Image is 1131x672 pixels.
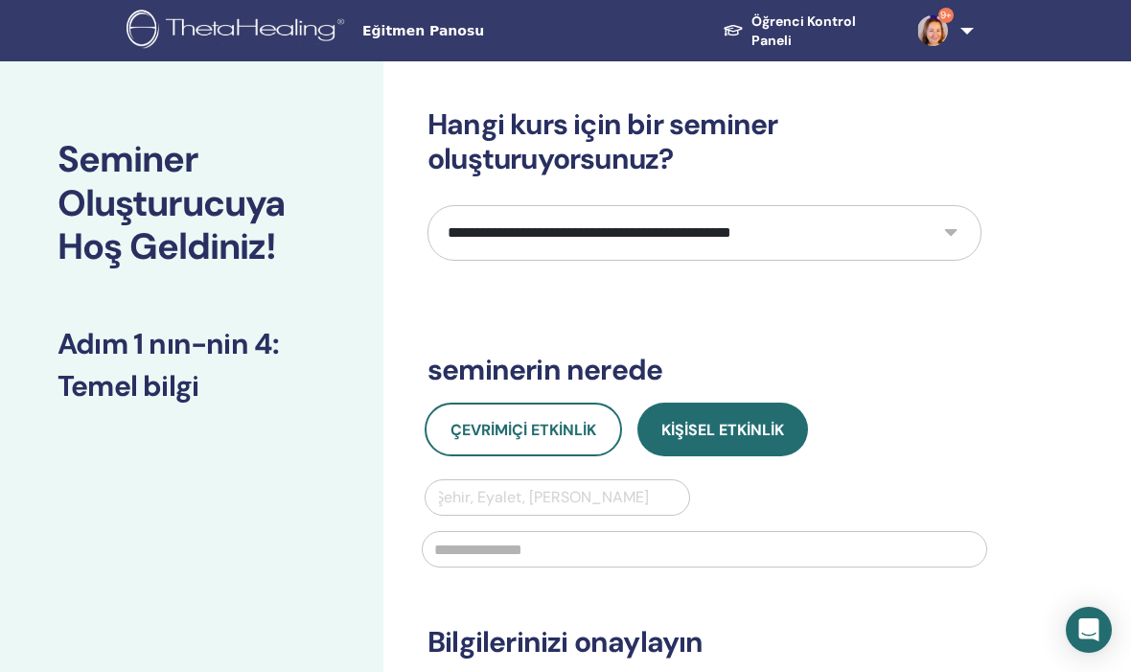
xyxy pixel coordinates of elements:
[427,105,777,177] font: Hangi kurs için bir seminer oluşturuyorsunuz?
[707,3,902,58] a: Öğrenci Kontrol Paneli
[425,403,622,456] button: Çevrimiçi Etkinlik
[940,9,952,21] font: 9+
[661,420,784,440] font: Kişisel Etkinlik
[127,10,351,53] img: logo.png
[58,135,285,270] font: Seminer Oluşturucuya Hoş Geldiniz!
[637,403,808,456] button: Kişisel Etkinlik
[272,325,279,362] font: :
[427,351,662,388] font: seminerin nerede
[362,23,484,38] font: Eğitmen Panosu
[723,23,744,37] img: graduation-cap-white.svg
[427,623,704,660] font: Bilgilerinizi onaylayın
[917,15,948,46] img: default.jpg
[450,420,596,440] font: Çevrimiçi Etkinlik
[1066,607,1112,653] div: Intercom Messenger'ı açın
[58,367,198,405] font: Temel bilgi
[58,325,272,362] font: Adım 1 nın-nin 4
[751,13,856,49] font: Öğrenci Kontrol Paneli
